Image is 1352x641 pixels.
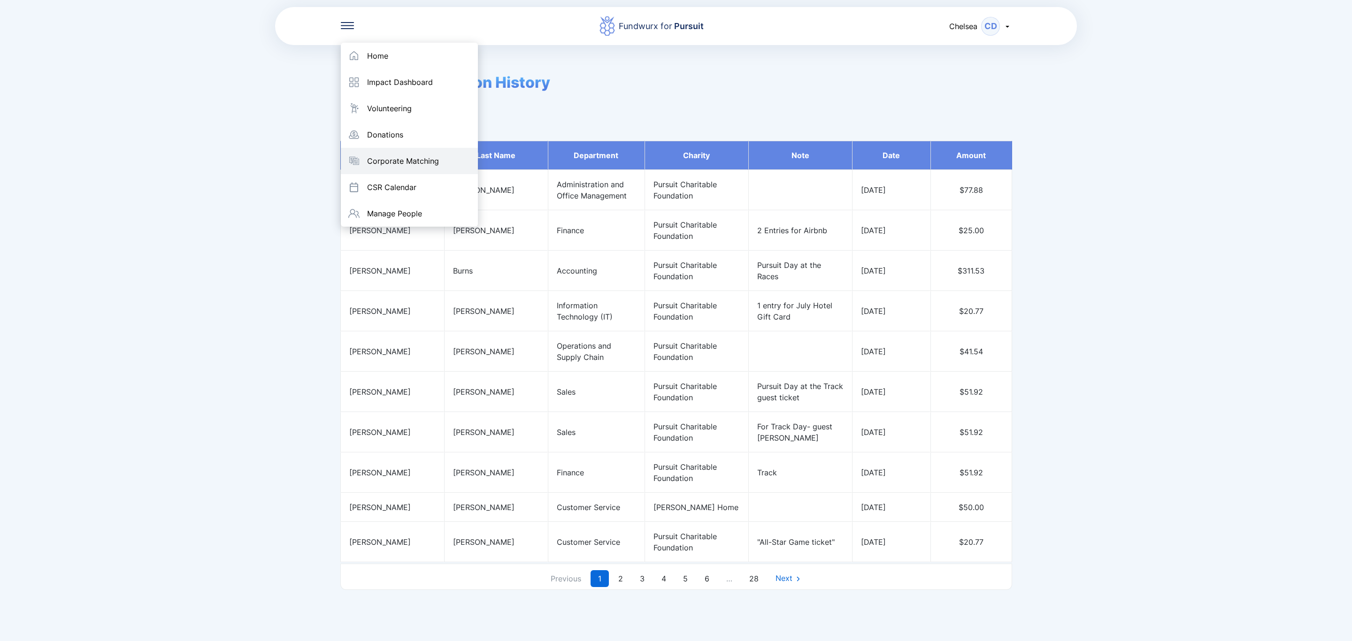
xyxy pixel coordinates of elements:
[852,522,930,562] td: [DATE]
[548,210,645,251] td: Finance
[367,104,412,113] div: Volunteering
[852,251,930,291] td: [DATE]
[748,291,852,331] td: 1 entry for July Hotel Gift Card
[340,141,444,170] th: First name
[444,331,548,372] td: [PERSON_NAME]
[645,291,748,331] td: Pursuit Charitable Foundation
[645,251,748,291] td: Pursuit Charitable Foundation
[748,412,852,452] td: For Track Day- guest [PERSON_NAME]
[852,372,930,412] td: [DATE]
[548,141,645,170] th: Department
[930,291,1012,331] td: $20.77
[548,452,645,493] td: Finance
[930,141,1012,170] th: Amount
[981,17,1000,36] div: CD
[852,412,930,452] td: [DATE]
[852,141,930,170] th: Date
[645,412,748,452] td: Pursuit Charitable Foundation
[548,412,645,452] td: Sales
[645,522,748,562] td: Pursuit Charitable Foundation
[367,130,403,139] div: Donations
[340,522,444,562] td: [PERSON_NAME]
[748,251,852,291] td: Pursuit Day at the Races
[444,210,548,251] td: [PERSON_NAME]
[645,331,748,372] td: Pursuit Charitable Foundation
[340,73,550,92] span: Employees Donation History
[852,452,930,493] td: [DATE]
[367,156,439,166] div: Corporate Matching
[697,570,717,587] a: Page 6...
[930,493,1012,522] td: $50.00
[742,570,766,587] a: Page 28
[719,570,740,587] span: …
[619,20,704,33] div: Fundwurx for
[340,372,444,412] td: [PERSON_NAME]
[645,141,748,170] th: Charity
[340,210,444,251] td: [PERSON_NAME]
[645,372,748,412] td: Pursuit Charitable Foundation
[444,452,548,493] td: [PERSON_NAME]
[748,210,852,251] td: 2 Entries for Airbnb
[768,570,809,587] a: Next Page
[645,493,748,522] td: [PERSON_NAME] Home
[748,522,852,562] td: "All-Star Game ticket"
[672,21,704,31] span: Pursuit
[548,291,645,331] td: Information Technology (IT)
[444,141,548,170] th: Last name
[632,570,652,587] a: Page 3
[340,412,444,452] td: [PERSON_NAME]
[444,522,548,562] td: [PERSON_NAME]
[949,22,977,31] span: Chelsea
[444,291,548,331] td: [PERSON_NAME]
[654,570,674,587] a: Page 4
[548,331,645,372] td: Operations and Supply Chain
[645,210,748,251] td: Pursuit Charitable Foundation
[367,209,422,218] div: Manage People
[548,493,645,522] td: Customer Service
[340,331,444,372] td: [PERSON_NAME]
[444,412,548,452] td: [PERSON_NAME]
[444,170,548,210] td: [PERSON_NAME]
[367,183,416,192] div: CSR Calendar
[852,210,930,251] td: [DATE]
[367,51,388,61] div: Home
[930,331,1012,372] td: $41.54
[676,570,695,587] a: Page 5
[591,570,609,587] a: Page 1
[748,452,852,493] td: Track
[852,291,930,331] td: [DATE]
[444,372,548,412] td: [PERSON_NAME]
[930,251,1012,291] td: $311.53
[444,251,548,291] td: Burns
[852,493,930,522] td: [DATE]
[548,522,645,562] td: Customer Service
[543,570,589,587] span: Previous
[340,493,444,522] td: [PERSON_NAME]
[548,170,645,210] td: Administration and Office Management
[930,452,1012,493] td: $51.92
[930,210,1012,251] td: $25.00
[930,522,1012,562] td: $20.77
[852,331,930,372] td: [DATE]
[930,372,1012,412] td: $51.92
[748,141,852,170] th: Note
[340,291,444,331] td: [PERSON_NAME]
[548,372,645,412] td: Sales
[748,372,852,412] td: Pursuit Day at the Track guest ticket
[611,570,630,587] a: Page 2
[852,170,930,210] td: [DATE]
[930,412,1012,452] td: $51.92
[645,170,748,210] td: Pursuit Charitable Foundation
[543,573,809,583] nav: Pagination
[548,251,645,291] td: Accounting
[930,170,1012,210] td: $77.88
[340,251,444,291] td: [PERSON_NAME]
[340,452,444,493] td: [PERSON_NAME]
[444,493,548,522] td: [PERSON_NAME]
[340,170,444,210] td: Daisy
[367,77,433,87] div: Impact Dashboard
[645,452,748,493] td: Pursuit Charitable Foundation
